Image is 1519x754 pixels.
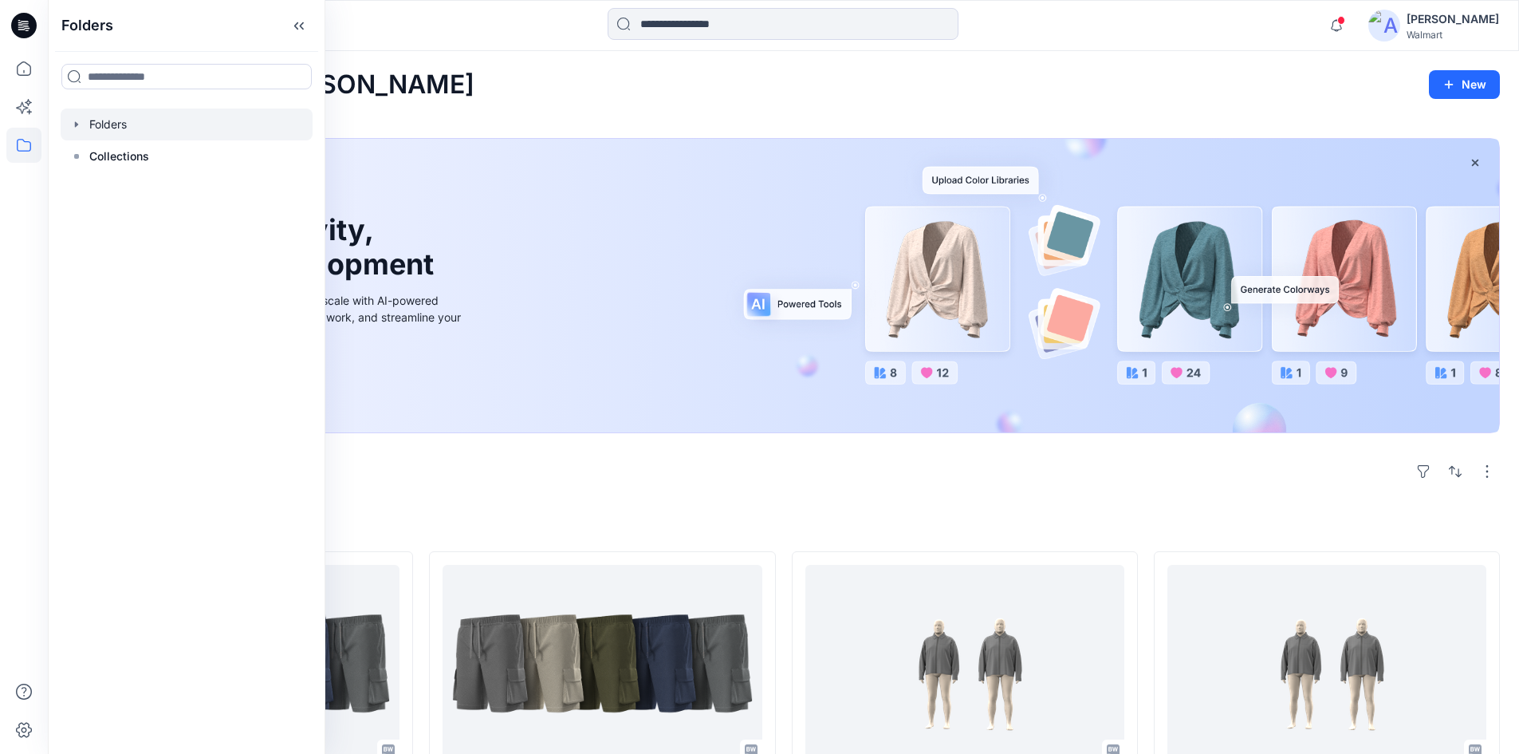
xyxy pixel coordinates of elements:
p: Collections [89,147,149,166]
img: avatar [1368,10,1400,41]
button: New [1429,70,1500,99]
div: [PERSON_NAME] [1407,10,1499,29]
div: Walmart [1407,29,1499,41]
h4: Styles [67,516,1500,535]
